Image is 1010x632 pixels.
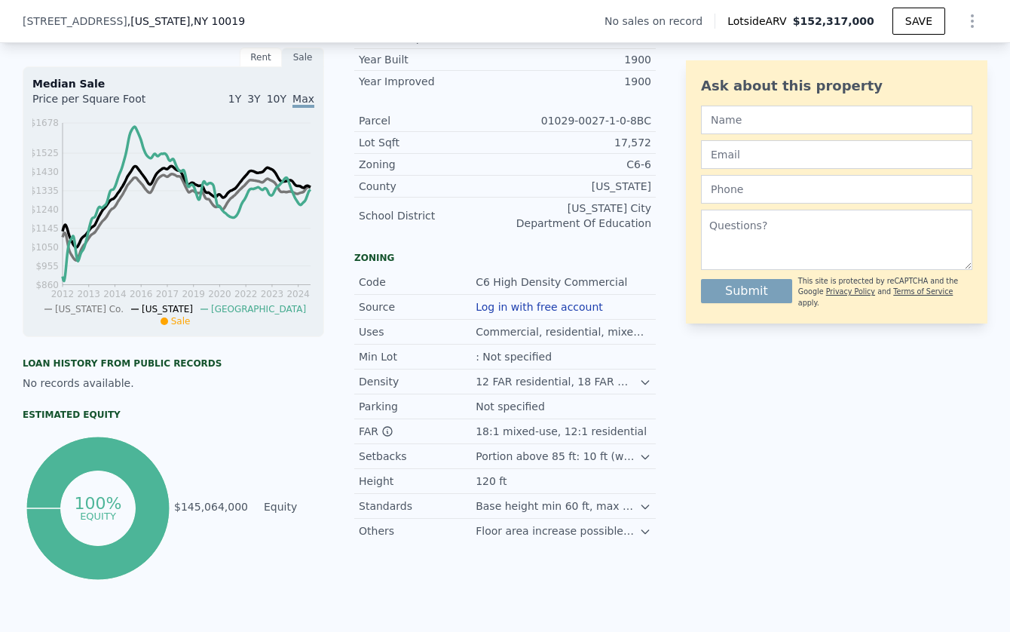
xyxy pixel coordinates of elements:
span: , NY 10019 [191,15,245,27]
tspan: 2022 [234,289,258,299]
div: Year Built [359,52,505,67]
div: : Not specified [476,349,555,364]
tspan: $1430 [30,167,59,177]
tspan: $1145 [30,223,59,234]
tspan: $1335 [30,186,59,196]
div: Parking [359,399,476,414]
div: Uses [359,324,476,339]
button: SAVE [892,8,945,35]
input: Email [701,140,972,169]
span: 3Y [247,93,260,105]
span: [STREET_ADDRESS] [23,14,127,29]
div: Setbacks [359,449,476,464]
div: Sale [282,48,324,67]
tspan: 2014 [103,289,127,299]
input: Name [701,106,972,134]
tspan: $1525 [30,148,59,158]
tspan: 2016 [130,289,153,299]
div: Min Lot [359,349,476,364]
button: Log in with free account [476,301,603,313]
div: Floor area increase possible with public plaza or affordable housing [476,523,639,538]
div: Loan history from public records [23,357,324,370]
div: Commercial, residential, mixed-use. [476,324,651,339]
span: 10Y [267,93,286,105]
span: Lotside ARV [727,14,792,29]
tspan: 2017 [156,289,179,299]
div: FAR [359,424,476,439]
div: 1900 [505,74,651,89]
div: Ask about this property [701,75,972,97]
td: Equity [261,499,329,515]
tspan: $1240 [30,204,59,215]
span: [US_STATE] Co. [55,304,124,314]
div: Source [359,299,476,314]
div: 120 ft [476,474,510,489]
span: Sale [171,316,191,327]
a: Terms of Service [893,287,953,296]
span: [US_STATE] [142,304,193,314]
div: No sales on record [604,14,715,29]
tspan: $955 [35,261,59,272]
span: [GEOGRAPHIC_DATA] [211,304,306,314]
div: C6 High Density Commercial [476,275,630,290]
div: 1900 [505,52,651,67]
div: [US_STATE] [505,179,651,194]
div: 12 FAR residential, 18 FAR mixed-use [476,374,639,389]
span: , [US_STATE] [127,14,245,29]
span: 1Y [228,93,241,105]
div: Rent [240,48,282,67]
tspan: 2023 [261,289,284,299]
div: Zoning [354,252,656,264]
button: Submit [701,279,792,303]
span: Max [292,93,314,108]
button: Show Options [957,6,987,36]
div: This site is protected by reCAPTCHA and the Google and apply. [798,276,972,308]
div: 18:1 mixed-use, 12:1 residential [476,424,650,439]
a: Privacy Policy [826,287,875,296]
span: $152,317,000 [793,15,874,27]
tspan: 2013 [77,289,100,299]
div: Code [359,275,476,290]
div: [US_STATE] City Department Of Education [505,201,651,231]
div: Others [359,523,476,538]
div: Not specified [476,399,548,414]
tspan: 2024 [286,289,310,299]
tspan: $1050 [30,242,59,253]
td: $145,064,000 [173,499,249,515]
tspan: $1678 [30,118,59,128]
div: Height [359,474,476,489]
div: Base height min 60 ft, max 85 ft before setbacks [476,499,639,514]
tspan: $860 [35,280,59,290]
div: Zoning [359,157,505,172]
div: Year Improved [359,74,505,89]
div: C6-6 [505,157,651,172]
div: Parcel [359,113,505,128]
div: No records available. [23,376,324,391]
div: Density [359,374,476,389]
div: Estimated Equity [23,409,324,421]
div: Standards [359,499,476,514]
div: County [359,179,505,194]
div: Portion above 85 ft: 10 ft (wide street), 15 ft (narrow street) [476,449,639,464]
input: Phone [701,175,972,204]
tspan: 100% [75,494,122,513]
div: School District [359,208,505,223]
div: Lot Sqft [359,135,505,150]
div: Median Sale [32,76,314,91]
div: 01029-0027-1-0-8BC [505,113,651,128]
tspan: 2012 [51,289,75,299]
tspan: 2019 [182,289,205,299]
tspan: equity [80,510,116,521]
tspan: 2020 [208,289,231,299]
div: Price per Square Foot [32,91,173,115]
div: 17,572 [505,135,651,150]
